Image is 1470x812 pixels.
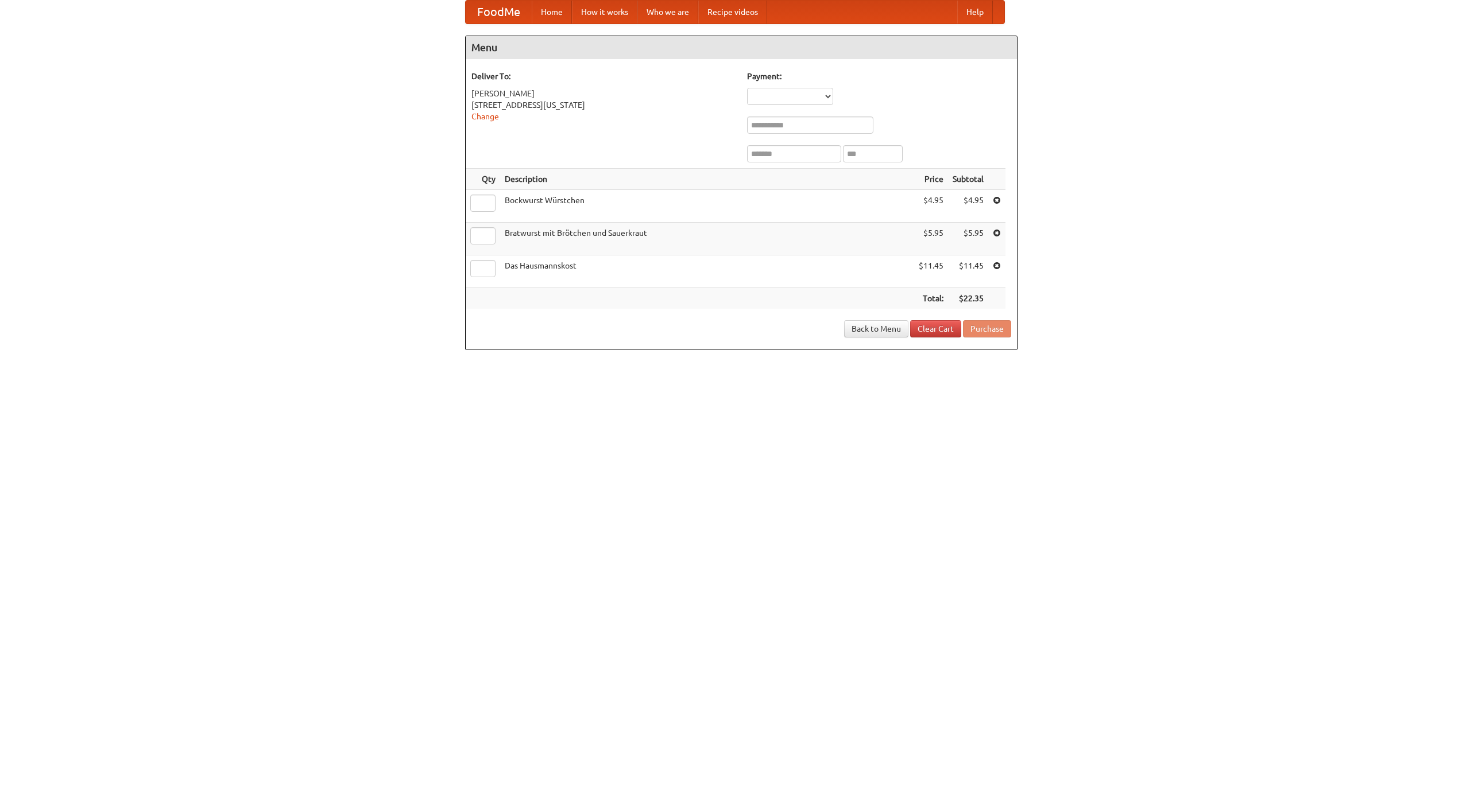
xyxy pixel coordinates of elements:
[844,320,908,337] a: Back to Menu
[914,255,948,288] td: $11.45
[471,112,499,121] a: Change
[948,169,988,190] th: Subtotal
[948,255,988,288] td: $11.45
[698,1,767,24] a: Recipe videos
[914,169,948,190] th: Price
[500,190,914,223] td: Bockwurst Würstchen
[637,1,698,24] a: Who we are
[572,1,637,24] a: How it works
[471,99,736,111] div: [STREET_ADDRESS][US_STATE]
[466,169,500,190] th: Qty
[500,255,914,288] td: Das Hausmannskost
[914,288,948,309] th: Total:
[471,71,736,82] h5: Deliver To:
[466,1,532,24] a: FoodMe
[500,223,914,255] td: Bratwurst mit Brötchen und Sauerkraut
[910,320,961,337] a: Clear Cart
[471,88,736,99] div: [PERSON_NAME]
[466,36,1017,59] h4: Menu
[500,169,914,190] th: Description
[747,71,1011,82] h5: Payment:
[532,1,572,24] a: Home
[914,190,948,223] td: $4.95
[948,288,988,309] th: $22.35
[957,1,993,24] a: Help
[963,320,1011,337] button: Purchase
[948,223,988,255] td: $5.95
[914,223,948,255] td: $5.95
[948,190,988,223] td: $4.95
